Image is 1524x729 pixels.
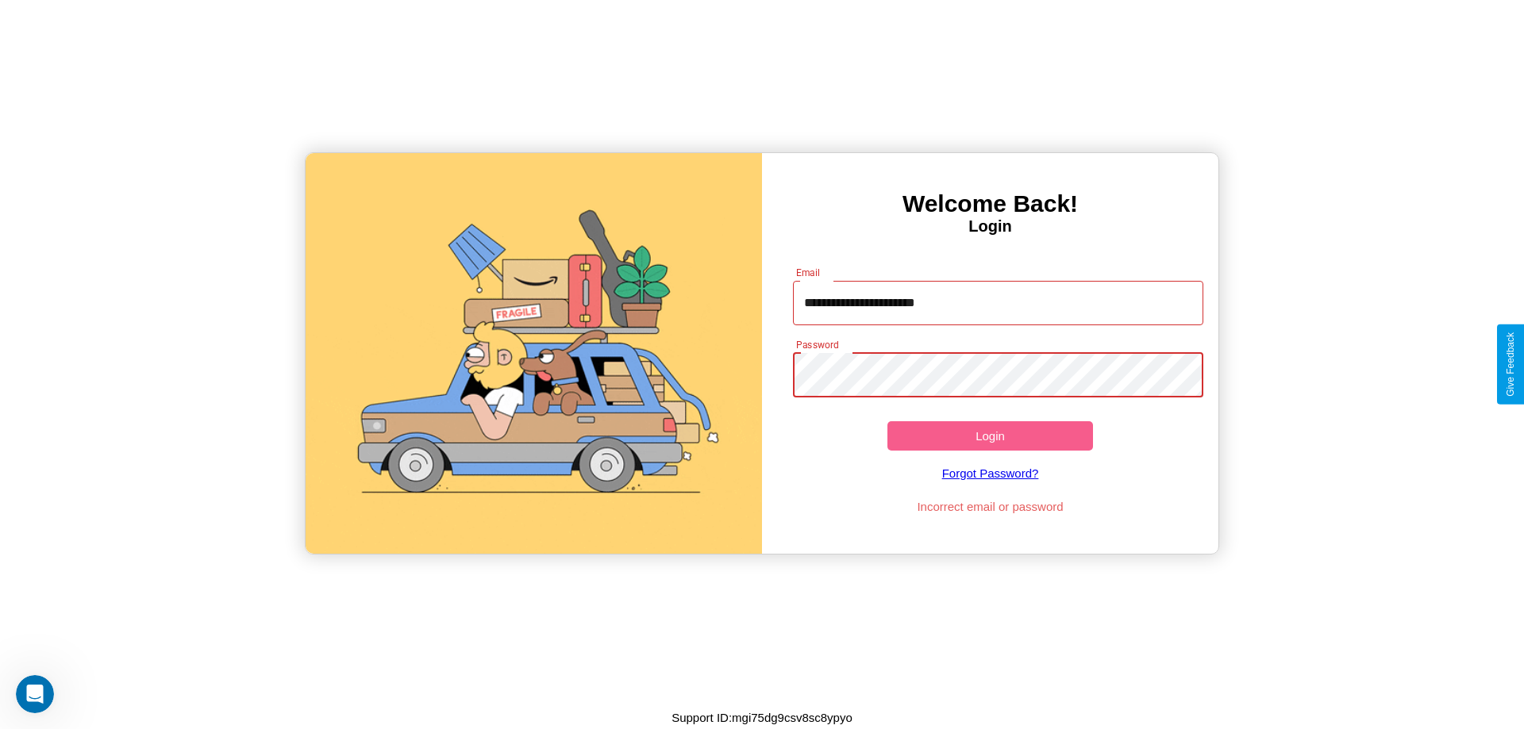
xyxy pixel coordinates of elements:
p: Support ID: mgi75dg9csv8sc8ypyo [672,707,852,728]
div: Give Feedback [1505,332,1516,397]
label: Email [796,266,821,279]
a: Forgot Password? [785,451,1196,496]
button: Login [887,421,1093,451]
h4: Login [762,217,1218,236]
p: Incorrect email or password [785,496,1196,517]
img: gif [306,153,762,554]
iframe: Intercom live chat [16,675,54,713]
h3: Welcome Back! [762,190,1218,217]
label: Password [796,338,838,351]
